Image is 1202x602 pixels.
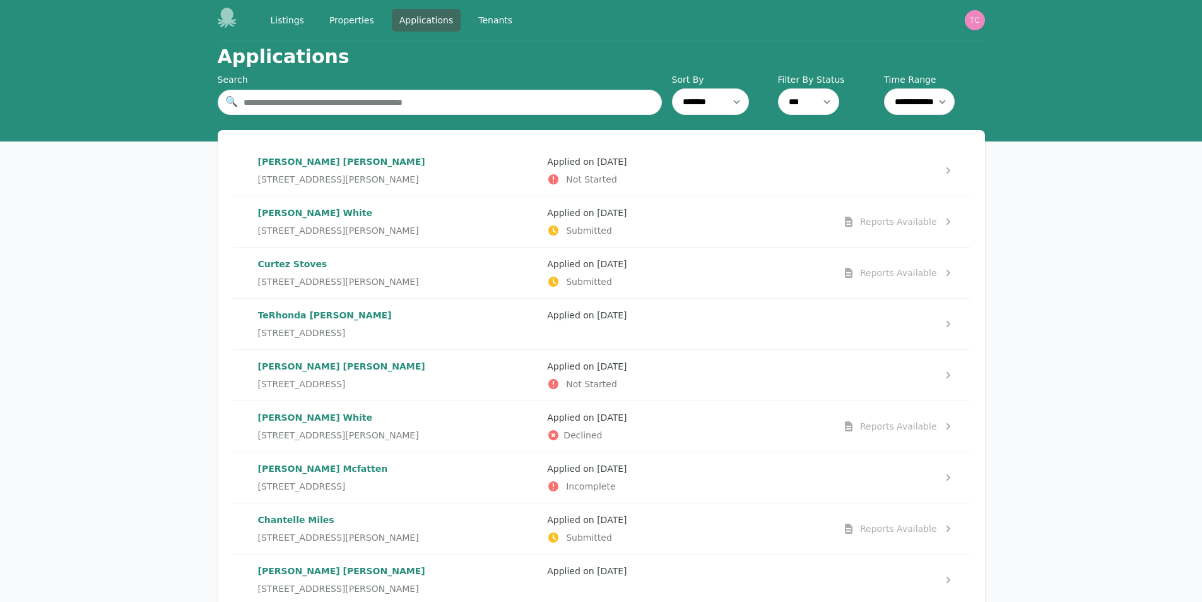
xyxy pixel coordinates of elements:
[672,73,773,86] label: Sort By
[258,378,346,390] span: [STREET_ADDRESS]
[547,275,827,288] p: Submitted
[884,73,985,86] label: Time Range
[860,215,937,228] div: Reports Available
[258,327,346,339] span: [STREET_ADDRESS]
[778,73,879,86] label: Filter By Status
[258,480,346,493] span: [STREET_ADDRESS]
[547,258,827,270] p: Applied on
[597,157,627,167] time: [DATE]
[233,503,970,554] a: Chantelle Miles[STREET_ADDRESS][PERSON_NAME]Applied on [DATE]SubmittedReports Available
[597,464,627,474] time: [DATE]
[258,173,419,186] span: [STREET_ADDRESS][PERSON_NAME]
[233,299,970,349] a: TeRhonda [PERSON_NAME][STREET_ADDRESS]Applied on [DATE]
[218,45,350,68] h1: Applications
[547,173,827,186] p: Not Started
[547,155,827,168] p: Applied on
[233,452,970,503] a: [PERSON_NAME] Mcfatten[STREET_ADDRESS]Applied on [DATE]Incomplete
[547,411,827,424] p: Applied on
[597,259,627,269] time: [DATE]
[547,224,827,237] p: Submitted
[547,378,827,390] p: Not Started
[258,224,419,237] span: [STREET_ADDRESS][PERSON_NAME]
[597,412,627,423] time: [DATE]
[258,309,538,322] p: TeRhonda [PERSON_NAME]
[233,401,970,452] a: [PERSON_NAME] White[STREET_ADDRESS][PERSON_NAME]Applied on [DATE]DeclinedReports Available
[860,267,937,279] div: Reports Available
[258,207,538,219] p: [PERSON_NAME] White
[547,309,827,322] p: Applied on
[597,361,627,371] time: [DATE]
[547,565,827,577] p: Applied on
[258,360,538,373] p: [PERSON_NAME] [PERSON_NAME]
[263,9,312,32] a: Listings
[471,9,520,32] a: Tenants
[860,522,937,535] div: Reports Available
[547,514,827,526] p: Applied on
[258,275,419,288] span: [STREET_ADDRESS][PERSON_NAME]
[233,145,970,196] a: [PERSON_NAME] [PERSON_NAME][STREET_ADDRESS][PERSON_NAME]Applied on [DATE]Not Started
[547,531,827,544] p: Submitted
[218,73,662,86] div: Search
[547,462,827,475] p: Applied on
[233,196,970,247] a: [PERSON_NAME] White[STREET_ADDRESS][PERSON_NAME]Applied on [DATE]SubmittedReports Available
[258,582,419,595] span: [STREET_ADDRESS][PERSON_NAME]
[597,208,627,218] time: [DATE]
[597,310,627,320] time: [DATE]
[860,420,937,433] div: Reports Available
[258,411,538,424] p: [PERSON_NAME] White
[233,350,970,400] a: [PERSON_NAME] [PERSON_NAME][STREET_ADDRESS]Applied on [DATE]Not Started
[322,9,382,32] a: Properties
[547,360,827,373] p: Applied on
[233,248,970,298] a: Curtez Stoves[STREET_ADDRESS][PERSON_NAME]Applied on [DATE]SubmittedReports Available
[258,155,538,168] p: [PERSON_NAME] [PERSON_NAME]
[547,429,827,442] p: Declined
[258,429,419,442] span: [STREET_ADDRESS][PERSON_NAME]
[547,480,827,493] p: Incomplete
[597,515,627,525] time: [DATE]
[258,565,538,577] p: [PERSON_NAME] [PERSON_NAME]
[258,462,538,475] p: [PERSON_NAME] Mcfatten
[258,514,538,526] p: Chantelle Miles
[258,531,419,544] span: [STREET_ADDRESS][PERSON_NAME]
[597,566,627,576] time: [DATE]
[258,258,538,270] p: Curtez Stoves
[547,207,827,219] p: Applied on
[392,9,461,32] a: Applications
